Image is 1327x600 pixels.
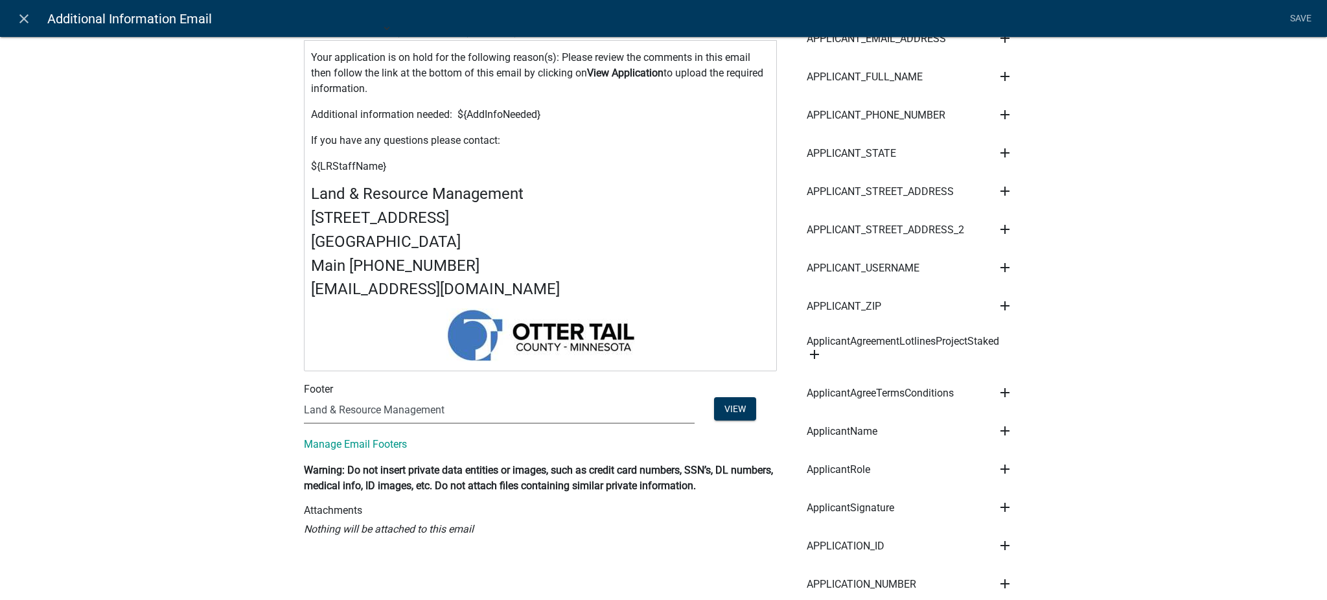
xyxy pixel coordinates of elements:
button: View [714,397,756,421]
p: ${LRStaffName} [311,159,770,174]
div: Footer [294,382,787,397]
i: Nothing will be attached to this email [304,523,474,535]
i: add [997,461,1013,477]
p: Additional information needed: ${AddInfoNeeded} [311,107,770,122]
span: APPLICANT_FULL_NAME [807,72,923,82]
i: add [997,423,1013,439]
i: add [997,385,1013,400]
span: APPLICANT_STATE [807,148,896,159]
i: add [997,107,1013,122]
span: APPLICANT_STREET_ADDRESS [807,187,954,197]
i: add [997,298,1013,314]
strong: View Application [587,67,663,79]
i: add [997,500,1013,515]
span: APPLICATION_ID [807,541,884,551]
h6: Attachments [304,504,777,516]
span: APPLICATION_NUMBER [807,579,916,590]
i: add [997,145,1013,161]
span: APPLICANT_PHONE_NUMBER [807,110,945,121]
i: add [997,260,1013,275]
p: Your application is on hold for the following reason(s): Please review the comments in this email... [311,50,770,97]
div: Editor editing area: main. Press Alt+0 for help. [304,40,777,371]
span: Additional Information Email [47,6,212,32]
span: APPLICANT_EMAIL_ADDRESS [807,34,946,44]
span: ApplicantSignature [807,503,894,513]
span: ApplicantName [807,426,877,437]
a: Save [1284,6,1317,31]
p: If you have any questions please contact: [311,133,770,148]
span: ApplicantRole [807,465,870,475]
i: add [997,222,1013,237]
i: add [807,347,822,362]
h4: [EMAIL_ADDRESS][DOMAIN_NAME] [311,280,770,299]
span: APPLICANT_ZIP [807,301,881,312]
img: https://ottertailcountymn.us/wp-content/uploads/2018/11/EC-brand-blue-horizontal-400x112.jpg [446,308,635,362]
h4: Land & Resource Management [311,185,770,203]
i: add [997,538,1013,553]
i: add [997,576,1013,592]
h4: [GEOGRAPHIC_DATA] [311,233,770,251]
span: APPLICANT_USERNAME [807,263,919,273]
i: add [997,30,1013,46]
span: ApplicantAgreementLotlinesProjectStaked [807,336,999,347]
a: Manage Email Footers [304,438,407,450]
p: Warning: Do not insert private data entities or images, such as credit card numbers, SSN’s, DL nu... [304,463,777,494]
span: APPLICANT_STREET_ADDRESS_2 [807,225,964,235]
h4: Main [PHONE_NUMBER] [311,257,770,275]
i: add [997,183,1013,199]
i: close [16,11,32,27]
h4: [STREET_ADDRESS] [311,209,770,227]
span: ApplicantAgreeTermsConditions [807,388,954,398]
i: add [997,69,1013,84]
